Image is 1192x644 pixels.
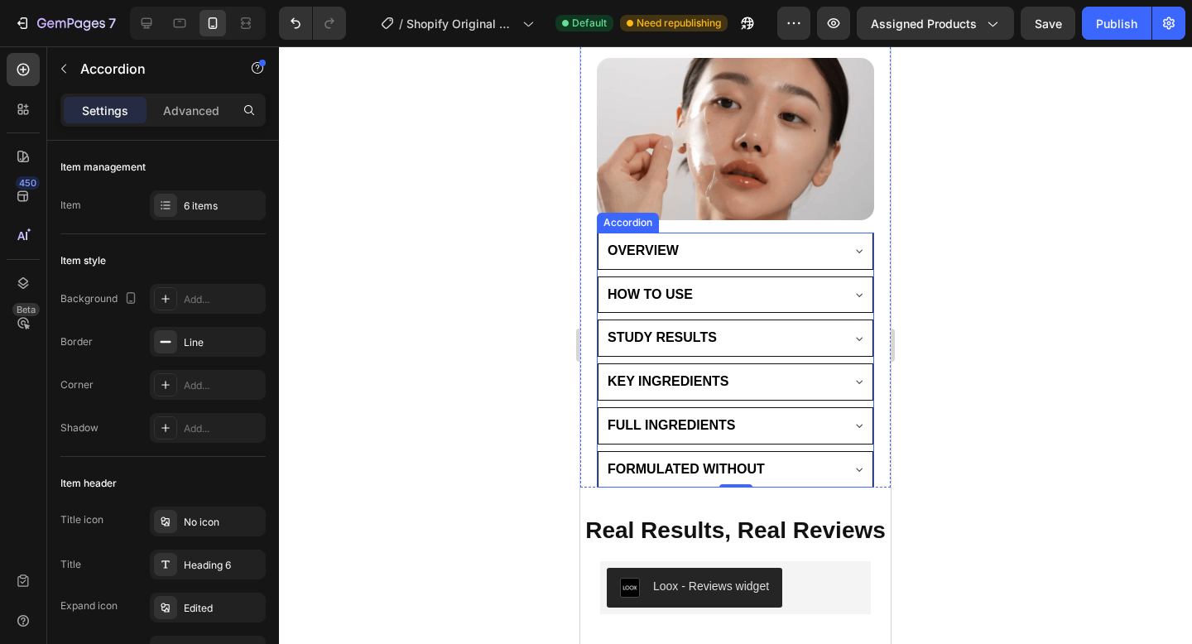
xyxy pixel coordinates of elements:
button: 7 [7,7,123,40]
div: Item [60,198,81,213]
div: Shadow [60,421,99,435]
div: Title icon [60,512,103,527]
div: Line [184,335,262,350]
div: Undo/Redo [279,7,346,40]
p: Advanced [163,102,219,119]
div: Corner [60,377,94,392]
span: Default [572,16,607,31]
div: 6 items [184,199,262,214]
div: Beta [12,303,40,316]
div: Edited [184,601,262,616]
div: Add... [184,421,262,436]
iframe: To enrich screen reader interactions, please activate Accessibility in Grammarly extension settings [580,46,891,644]
div: Item style [60,253,106,268]
div: 450 [16,176,40,190]
div: Publish [1096,15,1137,32]
div: Add... [184,292,262,307]
button: Save [1021,7,1075,40]
span: Need republishing [637,16,721,31]
p: Accordion [80,59,221,79]
div: Expand icon [60,598,118,613]
div: Background [60,288,141,310]
div: Heading 6 [184,558,262,573]
div: Title [60,557,81,572]
div: Item header [60,476,117,491]
div: Border [60,334,93,349]
p: Settings [82,102,128,119]
button: Assigned Products [857,7,1014,40]
button: Publish [1082,7,1151,40]
span: Save [1035,17,1062,31]
span: Assigned Products [871,15,977,32]
div: Item management [60,160,146,175]
span: / [399,15,403,32]
span: Shopify Original Product Template [406,15,516,32]
div: No icon [184,515,262,530]
div: Add... [184,378,262,393]
p: 7 [108,13,116,33]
